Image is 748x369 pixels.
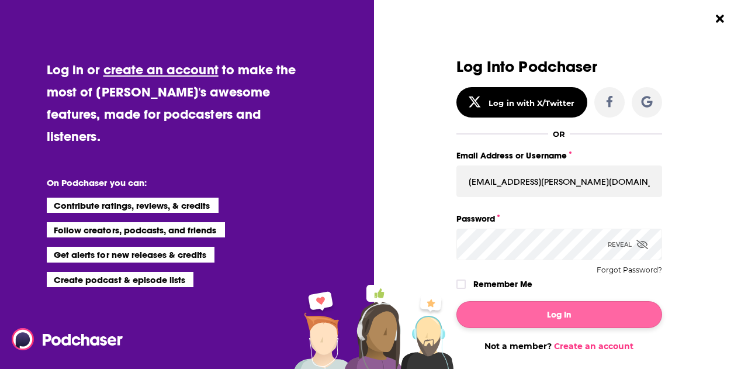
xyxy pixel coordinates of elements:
li: On Podchaser you can: [47,177,280,188]
div: Reveal [608,229,648,260]
input: Email Address or Username [456,165,662,197]
div: OR [553,129,565,139]
button: Forgot Password? [597,266,662,274]
a: Podchaser - Follow, Share and Rate Podcasts [12,328,115,350]
button: Close Button [709,8,731,30]
li: Get alerts for new releases & credits [47,247,214,262]
div: Log in with X/Twitter [489,98,574,108]
li: Follow creators, podcasts, and friends [47,222,225,237]
button: Log In [456,301,662,328]
h3: Log Into Podchaser [456,58,662,75]
img: Podchaser - Follow, Share and Rate Podcasts [12,328,124,350]
a: Create an account [554,341,633,351]
label: Email Address or Username [456,148,662,163]
label: Password [456,211,662,226]
button: Log in with X/Twitter [456,87,587,118]
li: Create podcast & episode lists [47,272,193,287]
a: create an account [103,61,219,78]
li: Contribute ratings, reviews, & credits [47,198,219,213]
label: Remember Me [473,277,532,292]
div: Not a member? [456,341,662,351]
